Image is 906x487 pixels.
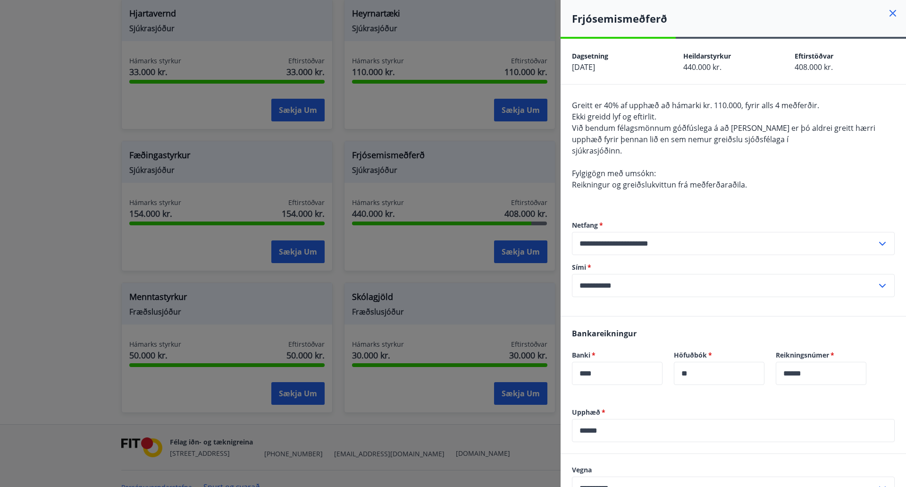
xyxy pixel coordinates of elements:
label: Höfuðbók [674,350,764,360]
label: Sími [572,263,895,272]
span: Reikningur og greiðslukvittun frá meðferðaraðila. [572,179,747,190]
span: Ekki greidd lyf og eftirlit. [572,111,656,122]
label: Banki [572,350,663,360]
label: Upphæð [572,408,895,417]
h4: Frjósemismeðferð [572,11,906,26]
label: Netfang [572,221,895,230]
div: Upphæð [572,419,895,442]
label: Reikningsnúmer [776,350,866,360]
span: 440.000 kr. [683,62,721,72]
span: Fylgigögn með umsókn: [572,168,656,179]
label: Vegna [572,465,895,475]
span: Við bendum félagsmönnum góðfúslega á að [PERSON_NAME] er þó aldrei greitt hærri upphæð fyrir þenn... [572,123,875,145]
span: Bankareikningur [572,328,637,339]
span: [DATE] [572,62,595,72]
span: Eftirstöðvar [795,51,833,60]
span: Dagsetning [572,51,608,60]
span: sjúkrasjóðinn. [572,145,622,156]
span: Greitt er 40% af upphæð að hámarki kr. 110.000, fyrir alls 4 meðferðir. [572,100,819,111]
span: Heildarstyrkur [683,51,731,60]
span: 408.000 kr. [795,62,833,72]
